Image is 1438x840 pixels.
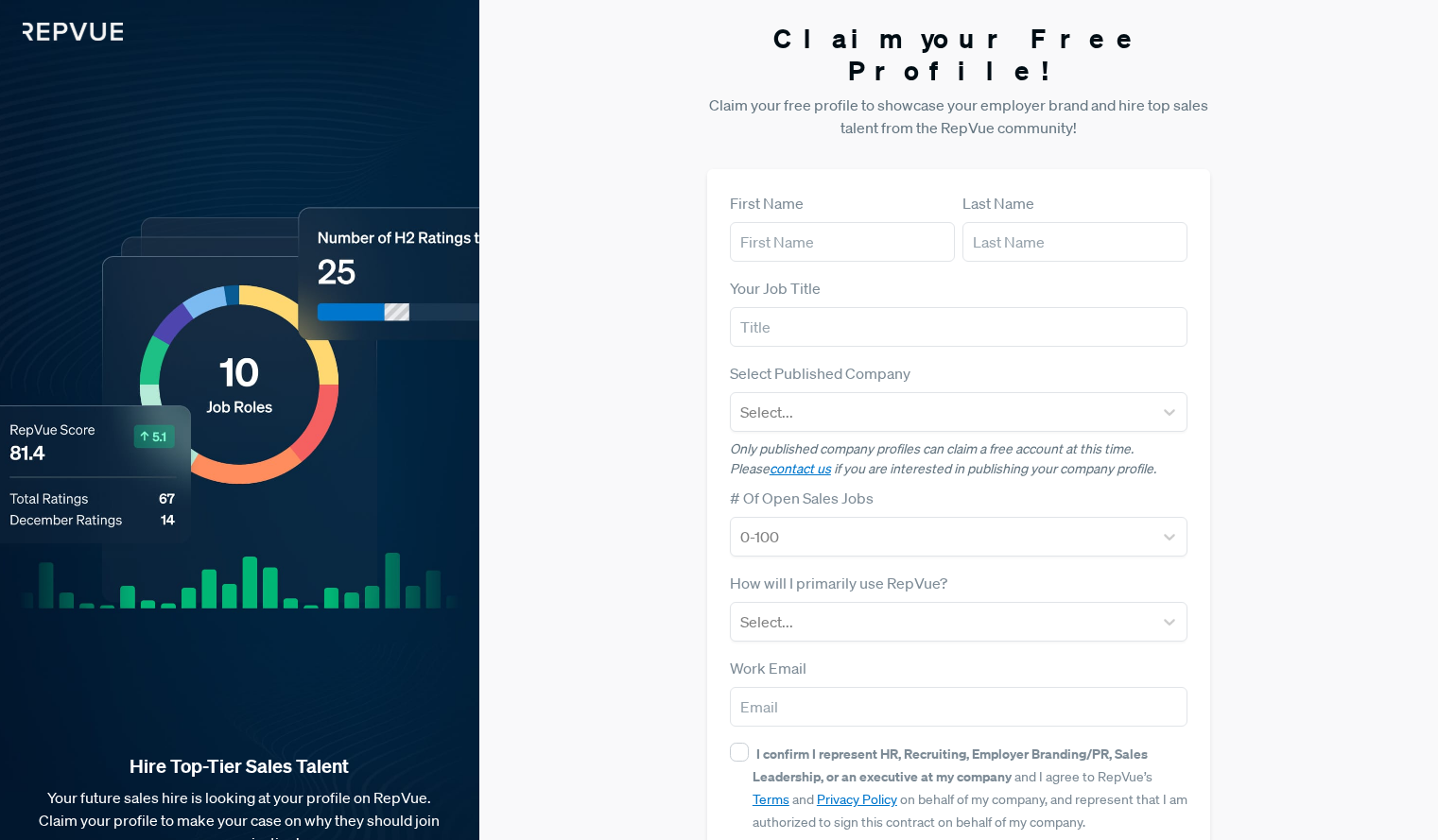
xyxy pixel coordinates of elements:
a: Terms [753,791,789,808]
label: Your Job Title [730,277,821,300]
label: Select Published Company [730,362,910,385]
label: First Name [730,192,804,214]
p: Claim your free profile to showcase your employer brand and hire top sales talent from the RepVue... [707,94,1210,139]
a: contact us [770,460,831,477]
input: Last Name [962,222,1187,262]
input: Title [730,307,1187,347]
label: # Of Open Sales Jobs [730,487,874,509]
strong: Hire Top-Tier Sales Talent [30,754,449,779]
input: Email [730,687,1187,727]
a: Privacy Policy [817,791,897,808]
input: First Name [730,222,955,262]
label: Work Email [730,657,806,679]
label: Last Name [962,192,1034,214]
p: Only published company profiles can claim a free account at this time. Please if you are interest... [730,439,1187,479]
strong: I confirm I represent HR, Recruiting, Employer Branding/PR, Sales Leadership, or an executive at ... [753,745,1148,785]
h3: Claim your Free Profile! [707,23,1210,86]
label: How will I primarily use RepVue? [730,572,947,594]
span: and I agree to RepVue’s and on behalf of my company, and represent that I am authorized to sign t... [753,746,1187,831]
